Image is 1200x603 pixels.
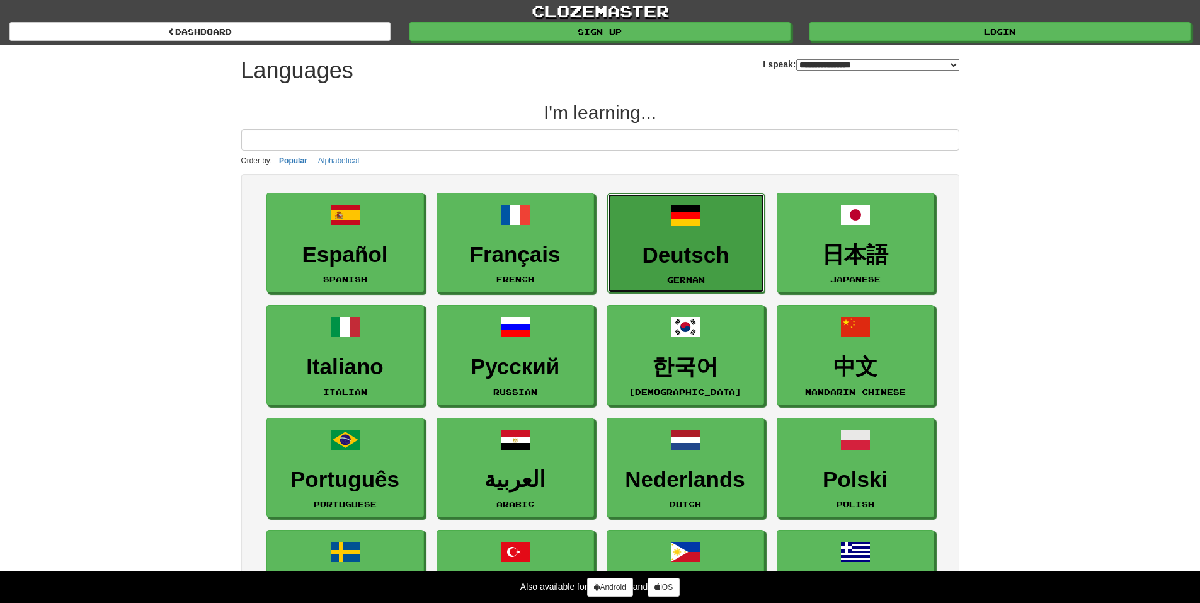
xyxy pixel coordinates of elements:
[587,578,632,597] a: Android
[614,355,757,379] h3: 한국어
[805,388,906,396] small: Mandarin Chinese
[409,22,791,41] a: Sign up
[607,193,765,294] a: DeutschGerman
[493,388,537,396] small: Russian
[443,355,587,379] h3: Русский
[763,58,959,71] label: I speak:
[241,58,353,83] h1: Languages
[796,59,959,71] select: I speak:
[266,193,424,293] a: EspañolSpanish
[607,305,764,405] a: 한국어[DEMOGRAPHIC_DATA]
[241,102,959,123] h2: I'm learning...
[667,275,705,284] small: German
[275,154,311,168] button: Popular
[830,275,881,284] small: Japanese
[314,500,377,508] small: Portuguese
[437,418,594,518] a: العربيةArabic
[437,193,594,293] a: FrançaisFrench
[314,154,363,168] button: Alphabetical
[443,243,587,267] h3: Français
[496,275,534,284] small: French
[266,418,424,518] a: PortuguêsPortuguese
[437,305,594,405] a: РусскийRussian
[607,418,764,518] a: NederlandsDutch
[496,500,534,508] small: Arabic
[837,500,874,508] small: Polish
[614,468,757,492] h3: Nederlands
[443,468,587,492] h3: العربية
[614,243,758,268] h3: Deutsch
[809,22,1191,41] a: Login
[777,418,934,518] a: PolskiPolish
[648,578,680,597] a: iOS
[670,500,701,508] small: Dutch
[777,305,934,405] a: 中文Mandarin Chinese
[323,388,367,396] small: Italian
[784,468,927,492] h3: Polski
[784,355,927,379] h3: 中文
[241,156,273,165] small: Order by:
[784,243,927,267] h3: 日本語
[273,355,417,379] h3: Italiano
[323,275,367,284] small: Spanish
[273,468,417,492] h3: Português
[266,305,424,405] a: ItalianoItalian
[629,388,741,396] small: [DEMOGRAPHIC_DATA]
[9,22,391,41] a: dashboard
[273,243,417,267] h3: Español
[777,193,934,293] a: 日本語Japanese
